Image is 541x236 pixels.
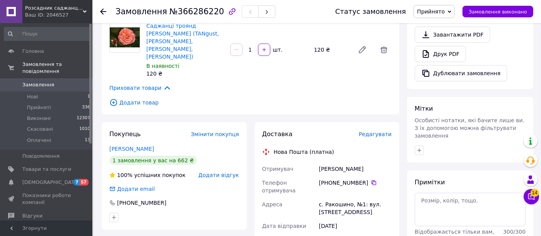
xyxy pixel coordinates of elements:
span: Повідомлення [22,153,60,160]
span: Дата відправки [262,223,307,229]
span: Адреса [262,201,283,207]
span: Видалити [376,42,392,57]
span: Нові [27,93,38,100]
span: 14 [531,189,539,197]
span: Замовлення виконано [469,9,527,15]
span: Прийняті [27,104,51,111]
span: Розсадник саджанців "Мар'янівка" [25,5,83,12]
span: 13 [85,137,90,144]
span: Замовлення та повідомлення [22,61,92,75]
div: 120 ₴ [146,70,224,78]
div: Нова Пошта (платна) [272,148,336,156]
span: В наявності [146,63,179,69]
a: Друк PDF [415,46,466,62]
button: Чат з покупцем14 [524,189,539,204]
div: успішних покупок [109,171,186,179]
span: Товари та послуги [22,166,71,173]
div: Ваш ID: 2046527 [25,12,92,19]
span: Приховати товари [109,84,171,92]
span: Виконані [27,115,51,122]
span: Доставка [262,130,293,138]
span: Редагувати [359,131,392,137]
span: 300 / 300 [503,229,526,235]
button: Замовлення виконано [462,6,533,17]
div: Додати email [109,185,156,193]
div: [PHONE_NUMBER] [319,179,392,187]
span: 1 [87,93,90,100]
span: Головна [22,48,44,55]
span: Відгуки [22,212,42,219]
span: Оплачені [27,137,51,144]
span: Особисті нотатки, які бачите лише ви. З їх допомогою можна фільтрувати замовлення [415,117,524,139]
span: 336 [82,104,90,111]
div: 120 ₴ [311,44,352,55]
span: 12307 [77,115,90,122]
span: Замовлення [116,7,167,16]
a: Саджанці троянд [PERSON_NAME] (TANgust, [PERSON_NAME], [PERSON_NAME], [PERSON_NAME]) [146,23,219,60]
span: Прийнято [417,8,445,15]
a: [PERSON_NAME] [109,146,154,152]
span: Замовлення [22,81,54,88]
span: Скасовані [27,126,53,133]
span: Додати відгук [198,172,239,178]
span: Показники роботи компанії [22,192,71,206]
span: [DEMOGRAPHIC_DATA] [22,179,79,186]
span: Телефон отримувача [262,180,296,194]
span: Змінити покупця [191,131,239,137]
span: №366286220 [169,7,224,16]
a: Завантажити PDF [415,27,490,43]
input: Пошук [4,27,91,41]
div: 1 замовлення у вас на 662 ₴ [109,156,197,165]
a: Редагувати [355,42,370,57]
div: Додати email [116,185,156,193]
div: [PERSON_NAME] [317,162,393,176]
div: [PHONE_NUMBER] [116,199,167,207]
span: 7 [74,179,80,185]
button: Дублювати замовлення [415,65,507,81]
span: Покупець [109,130,141,138]
span: 57 [80,179,89,185]
img: Саджанці троянд Августа Луїза (TANgust, Augusta Luise, Fox-Trot, Rachel) [110,27,140,47]
span: 1010 [79,126,90,133]
div: [DATE] [317,219,393,233]
span: Додати товар [109,98,392,107]
div: с. Ракошино, №1: вул. [STREET_ADDRESS] [317,197,393,219]
div: шт. [271,46,283,54]
div: Статус замовлення [335,8,406,15]
span: Примітки [415,179,445,186]
span: Мітки [415,105,433,112]
div: Повернутися назад [100,8,106,15]
span: Отримувач [262,166,293,172]
span: 100% [117,172,132,178]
